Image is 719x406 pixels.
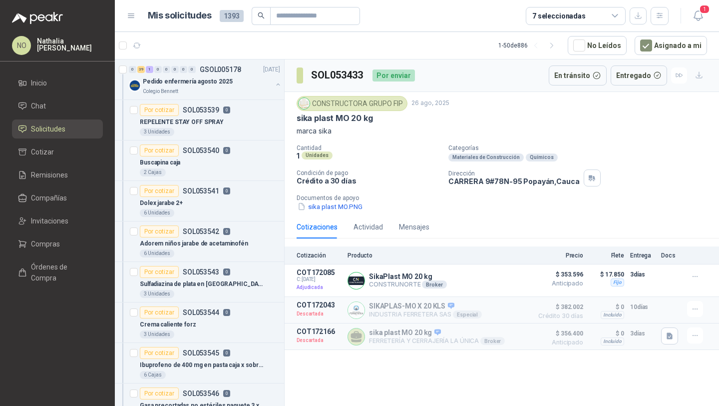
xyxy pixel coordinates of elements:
[348,302,364,318] img: Company Logo
[140,117,224,127] p: REPELENTE STAY OFF SPRAY
[297,144,440,151] p: Cantidad
[140,128,174,136] div: 3 Unidades
[568,36,627,55] button: No Leídos
[12,142,103,161] a: Cotizar
[480,337,505,345] div: Broker
[589,268,624,280] p: $ 17.850
[448,144,715,151] p: Categorías
[448,170,580,177] p: Dirección
[369,280,447,288] p: CONSTRUNORTE
[12,36,31,55] div: NO
[297,169,440,176] p: Condición de pago
[297,309,342,319] p: Descartada
[31,100,46,111] span: Chat
[188,66,196,73] div: 0
[348,252,527,259] p: Producto
[183,268,219,275] p: SOL053543
[297,221,338,232] div: Cotizaciones
[601,311,624,319] div: Incluido
[258,12,265,19] span: search
[12,257,103,287] a: Órdenes de Compra
[163,66,170,73] div: 0
[140,225,179,237] div: Por cotizar
[12,234,103,253] a: Compras
[297,327,342,335] p: COT172166
[140,360,264,370] p: Ibuprofeno de 400 mg en pasta caja x sobres ( 100 tabletas)
[601,337,624,345] div: Incluido
[297,125,707,136] p: marca sika
[223,309,230,316] p: 0
[297,194,715,201] p: Documentos de apoyo
[200,66,241,73] p: GSOL005178
[140,290,174,298] div: 3 Unidades
[589,327,624,339] p: $ 0
[140,330,174,338] div: 3 Unidades
[533,280,583,286] span: Anticipado
[183,349,219,356] p: SOL053545
[140,320,196,329] p: Crema caliente forz
[140,239,248,248] p: Adorem niños jarabe de acetaminofén
[223,106,230,113] p: 0
[369,337,505,345] p: FERRETERÍA Y CERRAJERÍA LA ÚNICA
[297,276,342,282] span: C: [DATE]
[140,249,174,257] div: 6 Unidades
[115,140,284,181] a: Por cotizarSOL0535400Buscapina caja2 Cajas
[630,327,655,339] p: 3 días
[589,301,624,313] p: $ 0
[31,123,65,134] span: Solicitudes
[223,228,230,235] p: 0
[661,252,681,259] p: Docs
[12,73,103,92] a: Inicio
[31,261,93,283] span: Órdenes de Compra
[183,390,219,397] p: SOL053546
[589,252,624,259] p: Flete
[223,349,230,356] p: 0
[115,221,284,262] a: Por cotizarSOL0535420Adorem niños jarabe de acetaminofén6 Unidades
[31,215,68,226] span: Invitaciones
[183,187,219,194] p: SOL053541
[140,185,179,197] div: Por cotizar
[129,63,282,95] a: 0 39 1 0 0 0 0 0 GSOL005178[DATE] Company LogoPedido enfermería agosto 2025Colegio Bennett
[630,252,655,259] p: Entrega
[115,262,284,302] a: Por cotizarSOL0535430Sulfadiazina de plata en [GEOGRAPHIC_DATA]3 Unidades
[183,309,219,316] p: SOL053544
[369,310,482,318] p: INDUSTRIA FERRETERA SAS
[533,339,583,345] span: Anticipado
[115,302,284,343] a: Por cotizarSOL0535440Crema caliente forz3 Unidades
[143,87,178,95] p: Colegio Bennett
[220,10,244,22] span: 1393
[12,96,103,115] a: Chat
[297,335,342,345] p: Descartada
[223,268,230,275] p: 0
[533,313,583,319] span: Crédito 30 días
[31,238,60,249] span: Compras
[129,66,136,73] div: 0
[630,268,655,280] p: 3 días
[140,279,264,289] p: Sulfadiazina de plata en [GEOGRAPHIC_DATA]
[148,8,212,23] h1: Mis solicitudes
[12,188,103,207] a: Compañías
[31,146,54,157] span: Cotizar
[630,301,655,313] p: 10 días
[140,209,174,217] div: 6 Unidades
[422,280,446,288] div: Broker
[297,252,342,259] p: Cotización
[297,151,300,160] p: 1
[369,302,482,311] p: SIKAPLAS-MO X 20 KLS
[31,192,67,203] span: Compañías
[369,328,505,337] p: sika plast MO 20 kg
[297,201,363,212] button: sika plast MO.PNG
[372,69,415,81] div: Por enviar
[37,37,103,51] p: Nathalia [PERSON_NAME]
[302,151,333,159] div: Unidades
[183,106,219,113] p: SOL053539
[299,98,310,109] img: Company Logo
[699,4,710,14] span: 1
[140,266,179,278] div: Por cotizar
[635,36,707,55] button: Asignado a mi
[297,282,342,292] p: Adjudicada
[115,100,284,140] a: Por cotizarSOL0535390REPELENTE STAY OFF SPRAY3 Unidades
[115,343,284,383] a: Por cotizarSOL0535450Ibuprofeno de 400 mg en pasta caja x sobres ( 100 tabletas)6 Cajas
[611,278,624,286] div: Fijo
[399,221,429,232] div: Mensajes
